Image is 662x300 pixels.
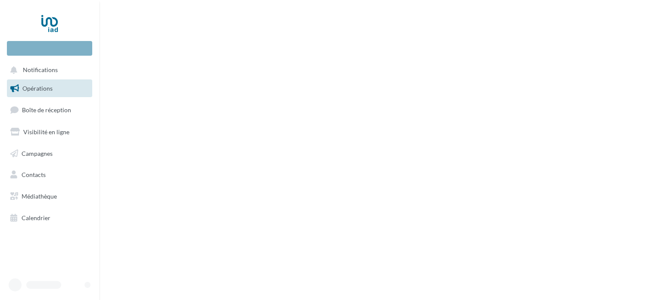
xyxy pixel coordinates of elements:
span: Boîte de réception [22,106,71,114]
span: Contacts [22,171,46,178]
span: Campagnes [22,149,53,157]
a: Médiathèque [5,187,94,205]
a: Visibilité en ligne [5,123,94,141]
a: Contacts [5,166,94,184]
span: Médiathèque [22,193,57,200]
a: Campagnes [5,145,94,163]
span: Calendrier [22,214,50,221]
span: Notifications [23,66,58,74]
a: Opérations [5,79,94,98]
div: Nouvelle campagne [7,41,92,56]
span: Visibilité en ligne [23,128,69,136]
a: Boîte de réception [5,101,94,119]
a: Calendrier [5,209,94,227]
span: Opérations [22,85,53,92]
